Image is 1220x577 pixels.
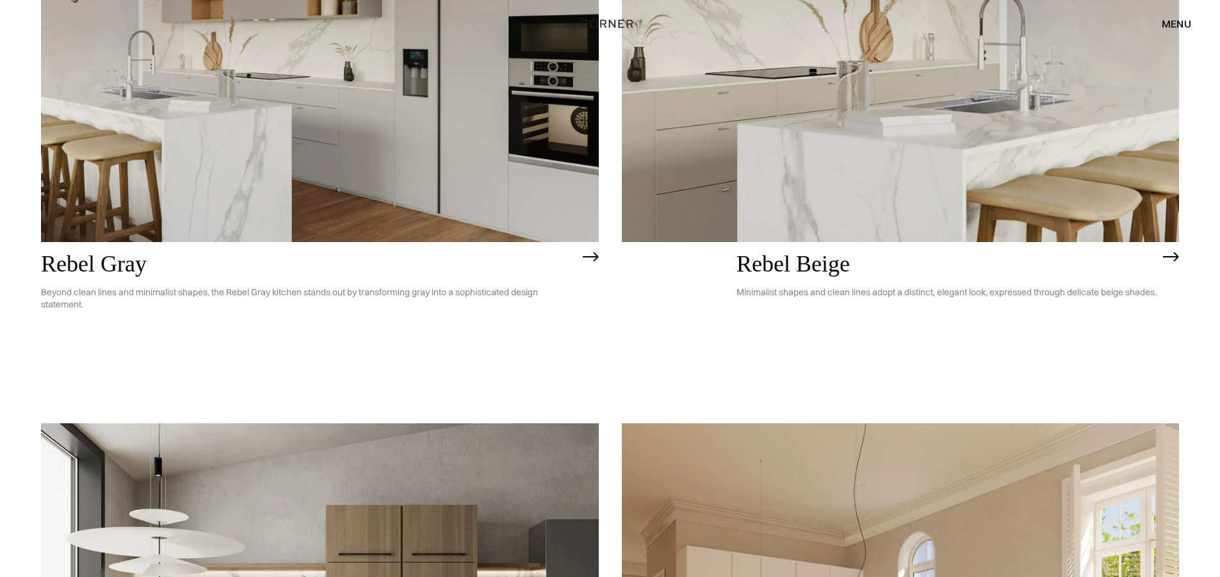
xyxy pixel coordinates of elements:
[1149,13,1191,35] div: menu
[567,15,653,32] a: home
[1162,19,1191,29] div: menu
[736,252,1157,277] h2: Rebel Beige
[41,252,576,277] h2: Rebel Gray
[736,277,1157,308] p: Minimalist shapes and clean lines adopt a distinct, elegant look, expressed through delicate beig...
[41,277,576,320] p: Beyond clean lines and minimalist shapes, the Rebel Gray kitchen stands out by transforming gray ...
